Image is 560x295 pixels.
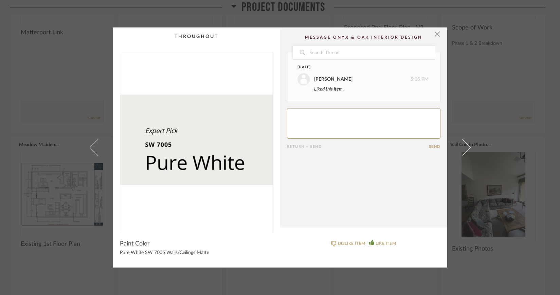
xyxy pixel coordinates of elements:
[297,65,416,70] div: [DATE]
[338,240,365,247] div: DISLIKE ITEM
[120,250,273,256] div: Pure White SW 7005 Walls/Ceilings Matte
[287,144,429,149] div: Return = Send
[431,27,444,41] button: Close
[314,76,353,83] div: [PERSON_NAME]
[309,46,435,59] input: Search Thread
[376,240,396,247] div: LIKE ITEM
[120,240,150,248] span: Paint Color
[429,144,440,149] button: Send
[120,52,273,228] div: 0
[314,85,429,93] div: Liked this item.
[120,52,273,228] img: 45b9e894-0002-49f3-8e28-b70c7d33c9b4_1000x1000.jpg
[297,73,429,85] div: 5:05 PM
